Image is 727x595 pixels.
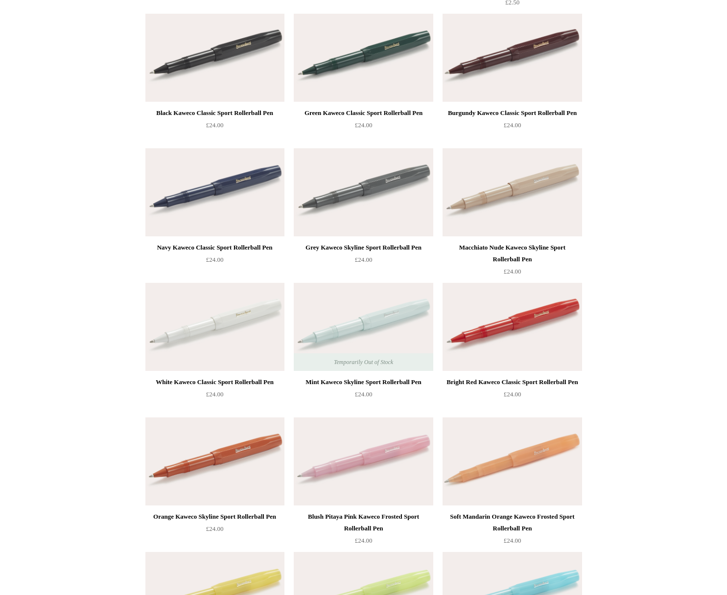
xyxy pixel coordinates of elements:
[443,14,582,102] a: Burgundy Kaweco Classic Sport Rollerball Pen Burgundy Kaweco Classic Sport Rollerball Pen
[445,511,579,534] div: Soft Mandarin Orange Kaweco Frosted Sport Rollerball Pen
[148,107,282,119] div: Black Kaweco Classic Sport Rollerball Pen
[145,283,284,371] img: White Kaweco Classic Sport Rollerball Pen
[145,14,284,102] a: Black Kaweco Classic Sport Rollerball Pen Black Kaweco Classic Sport Rollerball Pen
[145,148,284,236] a: Navy Kaweco Classic Sport Rollerball Pen Navy Kaweco Classic Sport Rollerball Pen
[145,14,284,102] img: Black Kaweco Classic Sport Rollerball Pen
[443,148,582,236] a: Macchiato Nude Kaweco Skyline Sport Rollerball Pen Macchiato Nude Kaweco Skyline Sport Rollerball...
[294,376,433,416] a: Mint Kaweco Skyline Sport Rollerball Pen £24.00
[294,14,433,102] a: Green Kaweco Classic Sport Rollerball Pen Green Kaweco Classic Sport Rollerball Pen
[145,242,284,282] a: Navy Kaweco Classic Sport Rollerball Pen £24.00
[296,242,430,253] div: Grey Kaweco Skyline Sport Rollerball Pen
[206,390,224,398] span: £24.00
[145,283,284,371] a: White Kaweco Classic Sport Rollerball Pen White Kaweco Classic Sport Rollerball Pen
[294,283,433,371] a: Mint Kaweco Skyline Sport Rollerball Pen Mint Kaweco Skyline Sport Rollerball Pen Temporarily Out...
[504,268,521,275] span: £24.00
[296,107,430,119] div: Green Kaweco Classic Sport Rollerball Pen
[145,417,284,505] img: Orange Kaweco Skyline Sport Rollerball Pen
[355,390,373,398] span: £24.00
[296,376,430,388] div: Mint Kaweco Skyline Sport Rollerball Pen
[145,511,284,551] a: Orange Kaweco Skyline Sport Rollerball Pen £24.00
[445,107,579,119] div: Burgundy Kaweco Classic Sport Rollerball Pen
[206,525,224,532] span: £24.00
[145,376,284,416] a: White Kaweco Classic Sport Rollerball Pen £24.00
[145,148,284,236] img: Navy Kaweco Classic Sport Rollerball Pen
[294,283,433,371] img: Mint Kaweco Skyline Sport Rollerball Pen
[148,511,282,523] div: Orange Kaweco Skyline Sport Rollerball Pen
[504,537,521,544] span: £24.00
[294,242,433,282] a: Grey Kaweco Skyline Sport Rollerball Pen £24.00
[443,107,582,147] a: Burgundy Kaweco Classic Sport Rollerball Pen £24.00
[145,417,284,505] a: Orange Kaweco Skyline Sport Rollerball Pen Orange Kaweco Skyline Sport Rollerball Pen
[445,242,579,265] div: Macchiato Nude Kaweco Skyline Sport Rollerball Pen
[145,107,284,147] a: Black Kaweco Classic Sport Rollerball Pen £24.00
[443,242,582,282] a: Macchiato Nude Kaweco Skyline Sport Rollerball Pen £24.00
[443,148,582,236] img: Macchiato Nude Kaweco Skyline Sport Rollerball Pen
[443,511,582,551] a: Soft Mandarin Orange Kaweco Frosted Sport Rollerball Pen £24.00
[443,417,582,505] img: Soft Mandarin Orange Kaweco Frosted Sport Rollerball Pen
[504,390,521,398] span: £24.00
[294,417,433,505] a: Blush Pitaya Pink Kaweco Frosted Sport Rollerball Pen Blush Pitaya Pink Kaweco Frosted Sport Roll...
[445,376,579,388] div: Bright Red Kaweco Classic Sport Rollerball Pen
[504,121,521,129] span: £24.00
[355,121,373,129] span: £24.00
[294,107,433,147] a: Green Kaweco Classic Sport Rollerball Pen £24.00
[443,283,582,371] a: Bright Red Kaweco Classic Sport Rollerball Pen Bright Red Kaweco Classic Sport Rollerball Pen
[296,511,430,534] div: Blush Pitaya Pink Kaweco Frosted Sport Rollerball Pen
[355,256,373,263] span: £24.00
[206,256,224,263] span: £24.00
[148,376,282,388] div: White Kaweco Classic Sport Rollerball Pen
[294,14,433,102] img: Green Kaweco Classic Sport Rollerball Pen
[294,148,433,236] img: Grey Kaweco Skyline Sport Rollerball Pen
[294,148,433,236] a: Grey Kaweco Skyline Sport Rollerball Pen Grey Kaweco Skyline Sport Rollerball Pen
[324,353,403,371] span: Temporarily Out of Stock
[355,537,373,544] span: £24.00
[443,14,582,102] img: Burgundy Kaweco Classic Sport Rollerball Pen
[206,121,224,129] span: £24.00
[443,376,582,416] a: Bright Red Kaweco Classic Sport Rollerball Pen £24.00
[443,283,582,371] img: Bright Red Kaweco Classic Sport Rollerball Pen
[443,417,582,505] a: Soft Mandarin Orange Kaweco Frosted Sport Rollerball Pen Soft Mandarin Orange Kaweco Frosted Spor...
[148,242,282,253] div: Navy Kaweco Classic Sport Rollerball Pen
[294,417,433,505] img: Blush Pitaya Pink Kaweco Frosted Sport Rollerball Pen
[294,511,433,551] a: Blush Pitaya Pink Kaweco Frosted Sport Rollerball Pen £24.00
